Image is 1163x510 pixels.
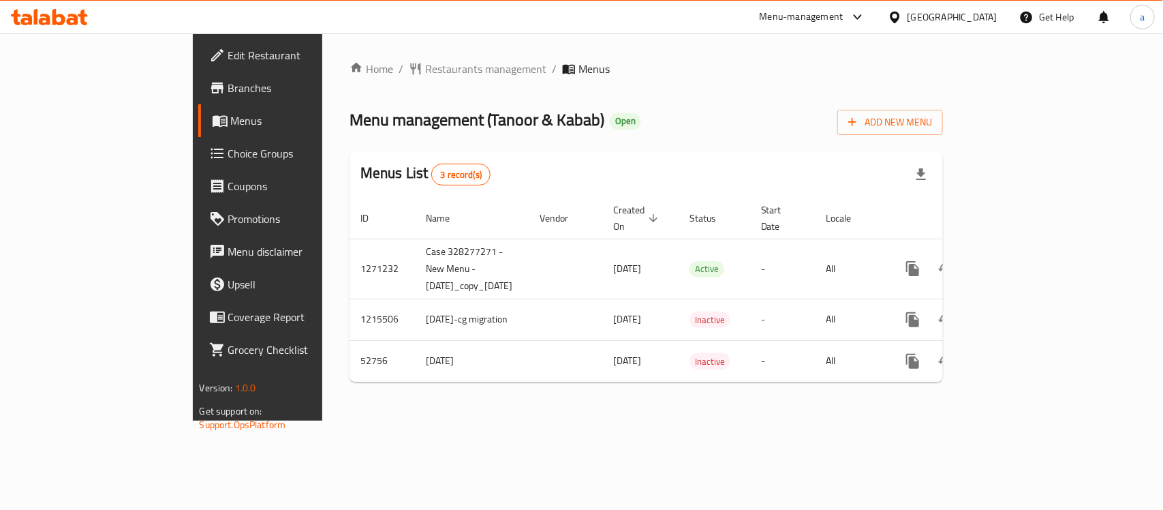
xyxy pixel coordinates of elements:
li: / [399,61,403,77]
span: Vendor [540,210,586,226]
a: Menu disclaimer [198,235,387,268]
span: Name [426,210,467,226]
button: more [897,345,929,378]
span: Status [689,210,734,226]
span: Version: [200,379,233,397]
td: - [750,299,816,340]
div: Export file [905,158,937,191]
div: Inactive [689,312,730,328]
span: Inactive [689,312,730,328]
td: All [816,299,886,340]
button: Change Status [929,303,962,336]
div: Menu-management [760,9,843,25]
a: Edit Restaurant [198,39,387,72]
span: 1.0.0 [235,379,256,397]
div: Open [610,113,641,130]
div: Inactive [689,353,730,370]
span: Menus [231,112,376,129]
td: [DATE] [415,340,529,382]
td: All [816,239,886,299]
span: Promotions [228,211,376,227]
a: Coupons [198,170,387,202]
a: Branches [198,72,387,104]
span: Coverage Report [228,309,376,325]
span: Restaurants management [425,61,546,77]
nav: breadcrumb [350,61,944,77]
td: - [750,340,816,382]
a: Grocery Checklist [198,333,387,366]
span: Choice Groups [228,145,376,162]
span: [DATE] [613,260,641,277]
span: 3 record(s) [432,168,490,181]
a: Restaurants management [409,61,546,77]
span: ID [360,210,386,226]
td: [DATE]-cg migration [415,299,529,340]
table: enhanced table [350,198,1038,382]
span: Created On [613,202,662,235]
span: Coupons [228,178,376,194]
button: Change Status [929,345,962,378]
a: Upsell [198,268,387,301]
td: All [816,340,886,382]
span: Start Date [761,202,799,235]
span: Upsell [228,276,376,292]
button: more [897,252,929,285]
span: Menus [578,61,610,77]
a: Menus [198,104,387,137]
td: Case 328277271 - New Menu - [DATE]_copy_[DATE] [415,239,529,299]
span: Menu management ( Tanoor & Kabab ) [350,104,604,135]
div: Total records count [431,164,491,185]
span: Branches [228,80,376,96]
button: more [897,303,929,336]
h2: Menus List [360,163,491,185]
span: Grocery Checklist [228,342,376,358]
span: [DATE] [613,352,641,370]
td: - [750,239,816,299]
span: Open [610,115,641,127]
span: Edit Restaurant [228,47,376,63]
a: Promotions [198,202,387,235]
span: Add New Menu [848,114,932,131]
button: Change Status [929,252,962,285]
span: Locale [826,210,869,226]
a: Choice Groups [198,137,387,170]
a: Support.OpsPlatform [200,416,286,434]
button: Add New Menu [837,110,943,135]
span: [DATE] [613,310,641,328]
th: Actions [886,198,1038,239]
span: Inactive [689,354,730,370]
span: a [1140,10,1145,25]
a: Coverage Report [198,301,387,333]
span: Active [689,261,724,277]
span: Menu disclaimer [228,243,376,260]
div: [GEOGRAPHIC_DATA] [908,10,997,25]
li: / [552,61,557,77]
span: Get support on: [200,402,262,420]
